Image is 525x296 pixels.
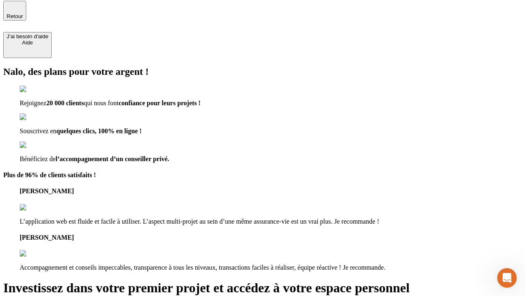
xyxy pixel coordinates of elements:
[46,99,84,106] span: 20 000 clients
[3,171,522,179] h4: Plus de 96% de clients satisfaits !
[20,187,522,195] h4: [PERSON_NAME]
[3,1,26,21] button: Retour
[7,13,23,19] span: Retour
[20,264,522,271] p: Accompagnement et conseils impeccables, transparence à tous les niveaux, transactions faciles à r...
[20,250,60,257] img: reviews stars
[20,86,55,93] img: checkmark
[3,32,52,58] button: J’ai besoin d'aideAide
[3,66,522,77] h2: Nalo, des plans pour votre argent !
[56,127,142,134] span: quelques clics, 100% en ligne !
[119,99,201,106] span: confiance pour leurs projets !
[20,218,522,225] p: L’application web est fluide et facile à utiliser. L’aspect multi-projet au sein d’une même assur...
[7,39,48,46] div: Aide
[20,155,56,162] span: Bénéficiez de
[56,155,169,162] span: l’accompagnement d’un conseiller privé.
[20,99,46,106] span: Rejoignez
[20,204,60,211] img: reviews stars
[20,127,56,134] span: Souscrivez en
[7,33,48,39] div: J’ai besoin d'aide
[3,280,522,296] h1: Investissez dans votre premier projet et accédez à votre espace personnel
[84,99,118,106] span: qui nous font
[497,268,517,288] iframe: Intercom live chat
[20,234,522,241] h4: [PERSON_NAME]
[20,141,55,149] img: checkmark
[20,113,55,121] img: checkmark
